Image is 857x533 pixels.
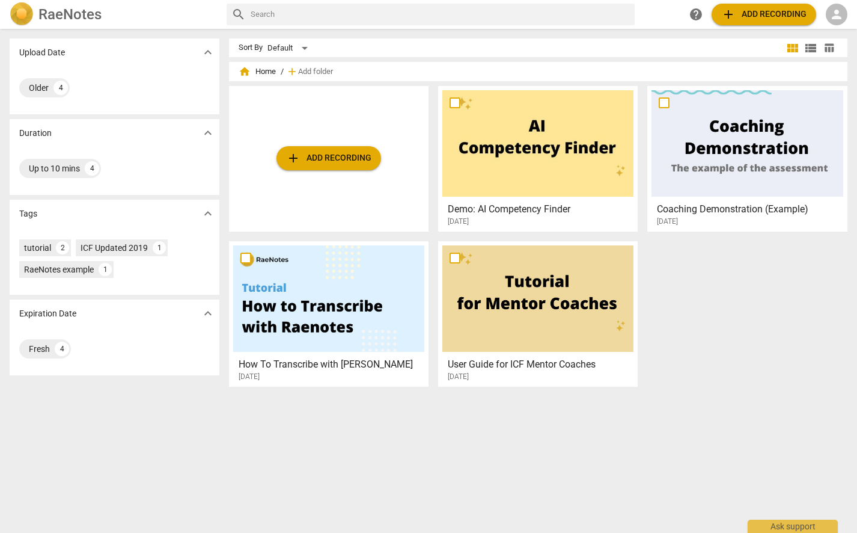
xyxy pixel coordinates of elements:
span: add [286,66,298,78]
div: 1 [153,241,166,254]
img: Logo [10,2,34,26]
div: 4 [55,342,69,356]
a: How To Transcribe with [PERSON_NAME][DATE] [233,245,424,381]
span: Add recording [286,151,371,165]
button: Show more [199,205,217,223]
span: search [231,7,246,22]
div: ICF Updated 2019 [81,242,148,254]
span: help [689,7,703,22]
span: add [286,151,300,165]
button: Upload [712,4,816,25]
h3: Coaching Demonstration (Example) [657,202,844,217]
span: Add recording [721,7,807,22]
span: person [829,7,844,22]
span: expand_more [201,126,215,140]
span: table_chart [823,42,835,54]
span: view_list [804,41,818,55]
div: tutorial [24,242,51,254]
span: view_module [785,41,800,55]
span: Add folder [298,67,333,76]
span: expand_more [201,206,215,221]
span: home [239,66,251,78]
p: Expiration Date [19,307,76,320]
button: Show more [199,43,217,61]
input: Search [251,5,630,24]
p: Duration [19,127,52,140]
button: Show more [199,124,217,142]
span: / [281,67,284,76]
div: Older [29,82,49,94]
div: RaeNotes example [24,263,94,276]
a: Coaching Demonstration (Example)[DATE] [651,90,843,226]
a: Help [685,4,707,25]
div: Up to 10 mins [29,162,80,174]
h2: RaeNotes [38,6,102,23]
div: Fresh [29,343,50,355]
span: [DATE] [239,372,260,382]
h3: User Guide for ICF Mentor Coaches [448,357,635,372]
a: User Guide for ICF Mentor Coaches[DATE] [442,245,633,381]
span: [DATE] [448,372,469,382]
div: 2 [56,241,69,254]
span: expand_more [201,45,215,60]
div: 4 [85,161,99,176]
span: add [721,7,736,22]
h3: How To Transcribe with RaeNotes [239,357,425,372]
span: [DATE] [657,217,678,227]
div: Default [267,39,312,58]
div: 1 [99,263,112,276]
a: Demo: AI Competency Finder[DATE] [442,90,633,226]
span: Home [239,66,276,78]
span: [DATE] [448,217,469,227]
span: expand_more [201,306,215,321]
h3: Demo: AI Competency Finder [448,202,635,217]
div: 4 [53,81,68,95]
p: Tags [19,208,37,220]
button: Table view [820,39,838,57]
button: Upload [276,146,381,170]
div: Sort By [239,43,263,52]
button: Show more [199,304,217,322]
button: List view [802,39,820,57]
a: LogoRaeNotes [10,2,217,26]
div: Ask support [748,520,838,533]
button: Tile view [784,39,802,57]
p: Upload Date [19,46,65,59]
